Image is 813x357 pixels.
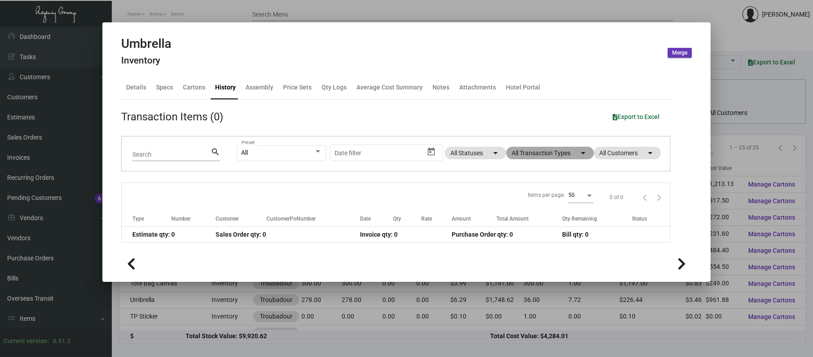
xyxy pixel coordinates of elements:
[606,109,667,125] button: Export to Excel
[452,215,471,223] div: Amount
[267,215,360,223] div: CustomerPoNumber
[393,215,421,223] div: Qty
[126,82,146,92] div: Details
[496,215,529,223] div: Total Amount
[393,215,401,223] div: Qty
[506,82,540,92] div: Hotel Portal
[246,82,273,92] div: Assembly
[360,215,393,223] div: Date
[211,147,220,157] mat-icon: search
[424,144,439,159] button: Open calendar
[132,215,144,223] div: Type
[652,190,666,204] button: Next page
[132,215,171,223] div: Type
[445,147,506,159] mat-chip: All Statuses
[645,148,656,158] mat-icon: arrow_drop_down
[121,109,223,125] div: Transaction Items (0)
[496,215,562,223] div: Total Amount
[528,191,565,199] div: Items per page:
[132,231,175,238] span: Estimate qty: 0
[421,215,432,223] div: Rate
[360,215,371,223] div: Date
[241,149,248,156] span: All
[506,147,594,159] mat-chip: All Transaction Types
[216,215,267,223] div: Customer
[613,113,660,120] span: Export to Excel
[672,49,687,57] span: Merge
[121,55,171,66] h4: Inventory
[171,215,191,223] div: Number
[121,36,171,51] h2: Umbrella
[562,215,597,223] div: Qty Remaining
[638,190,652,204] button: Previous page
[53,336,71,346] div: 0.51.2
[156,82,173,92] div: Specs
[568,191,593,199] mat-select: Items per page:
[370,149,413,157] input: End date
[562,231,589,238] span: Bill qty: 0
[183,82,205,92] div: Cartons
[594,147,661,159] mat-chip: All Customers
[568,192,575,198] span: 50
[322,82,347,92] div: Qty Logs
[215,82,236,92] div: History
[668,48,692,58] button: Merge
[562,215,632,223] div: Qty Remaining
[171,215,216,223] div: Number
[490,148,501,158] mat-icon: arrow_drop_down
[283,82,312,92] div: Price Sets
[632,215,647,223] div: Status
[360,231,398,238] span: Invoice qty: 0
[356,82,423,92] div: Average Cost Summary
[610,193,623,201] div: 0 of 0
[4,336,49,346] div: Current version:
[459,82,496,92] div: Attachments
[452,231,513,238] span: Purchase Order qty: 0
[421,215,452,223] div: Rate
[578,148,589,158] mat-icon: arrow_drop_down
[335,149,363,157] input: Start date
[216,231,266,238] span: Sales Order qty: 0
[452,215,496,223] div: Amount
[216,215,239,223] div: Customer
[267,215,316,223] div: CustomerPoNumber
[432,82,449,92] div: Notes
[632,215,670,223] div: Status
